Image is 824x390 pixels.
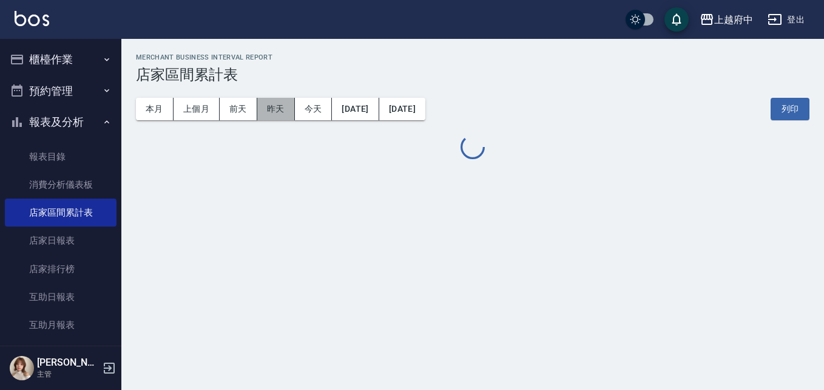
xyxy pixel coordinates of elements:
a: 店家排行榜 [5,255,117,283]
button: 昨天 [257,98,295,120]
a: 報表目錄 [5,143,117,171]
a: 互助日報表 [5,283,117,311]
button: 本月 [136,98,174,120]
button: [DATE] [332,98,379,120]
button: save [664,7,689,32]
button: 上個月 [174,98,220,120]
a: 互助月報表 [5,311,117,339]
h5: [PERSON_NAME] [37,357,99,369]
button: 櫃檯作業 [5,44,117,75]
a: 店家日報表 [5,227,117,255]
button: 上越府中 [695,7,758,32]
a: 互助排行榜 [5,339,117,367]
button: 報表及分析 [5,106,117,138]
button: 列印 [771,98,809,120]
h2: Merchant Business Interval Report [136,53,809,61]
button: 前天 [220,98,257,120]
img: Logo [15,11,49,26]
img: Person [10,356,34,380]
h3: 店家區間累計表 [136,66,809,83]
a: 店家區間累計表 [5,199,117,227]
a: 消費分析儀表板 [5,171,117,199]
button: 預約管理 [5,75,117,107]
div: 上越府中 [714,12,753,27]
button: 登出 [763,9,809,31]
button: 今天 [295,98,333,120]
button: [DATE] [379,98,425,120]
p: 主管 [37,369,99,380]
